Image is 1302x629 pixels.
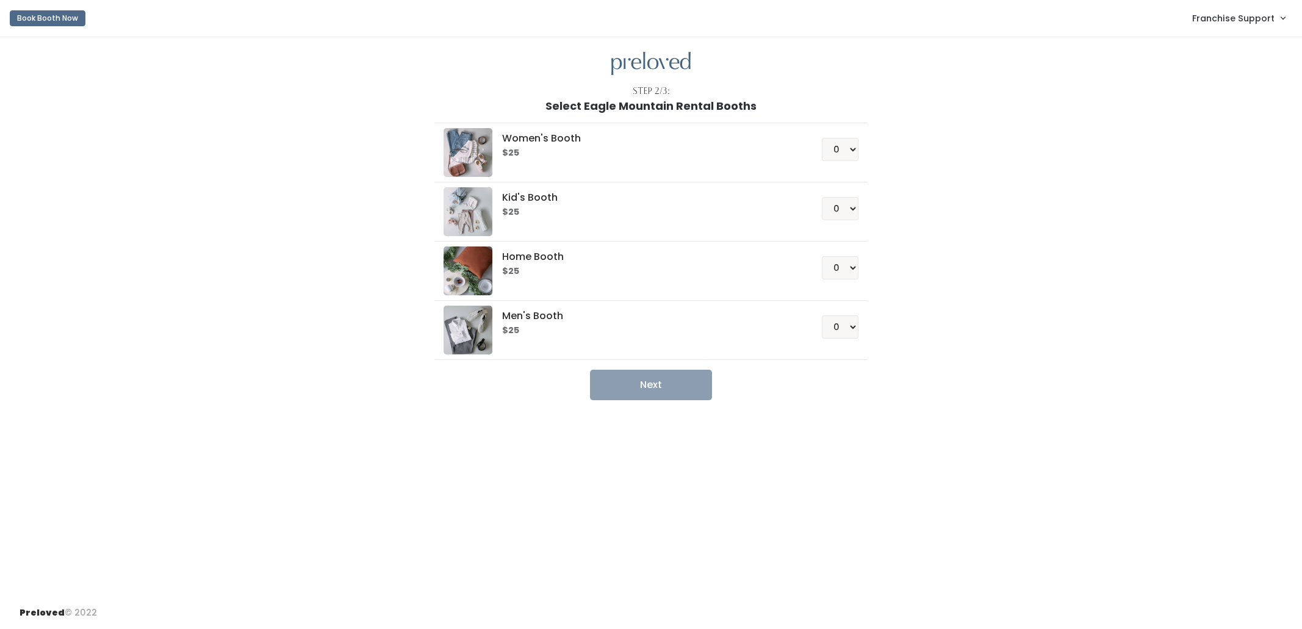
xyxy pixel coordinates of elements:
span: Preloved [20,606,65,619]
h6: $25 [502,326,792,336]
img: preloved logo [444,128,492,177]
h1: Select Eagle Mountain Rental Booths [545,100,757,112]
a: Franchise Support [1180,5,1297,31]
a: Book Booth Now [10,5,85,32]
span: Franchise Support [1192,12,1275,25]
h5: Women's Booth [502,133,792,144]
img: preloved logo [444,187,492,236]
h5: Men's Booth [502,311,792,322]
div: © 2022 [20,597,97,619]
button: Next [590,370,712,400]
h6: $25 [502,207,792,217]
img: preloved logo [444,306,492,354]
h5: Kid's Booth [502,192,792,203]
h6: $25 [502,148,792,158]
button: Book Booth Now [10,10,85,26]
img: preloved logo [444,246,492,295]
div: Step 2/3: [633,85,670,98]
h6: $25 [502,267,792,276]
img: preloved logo [611,52,691,76]
h5: Home Booth [502,251,792,262]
